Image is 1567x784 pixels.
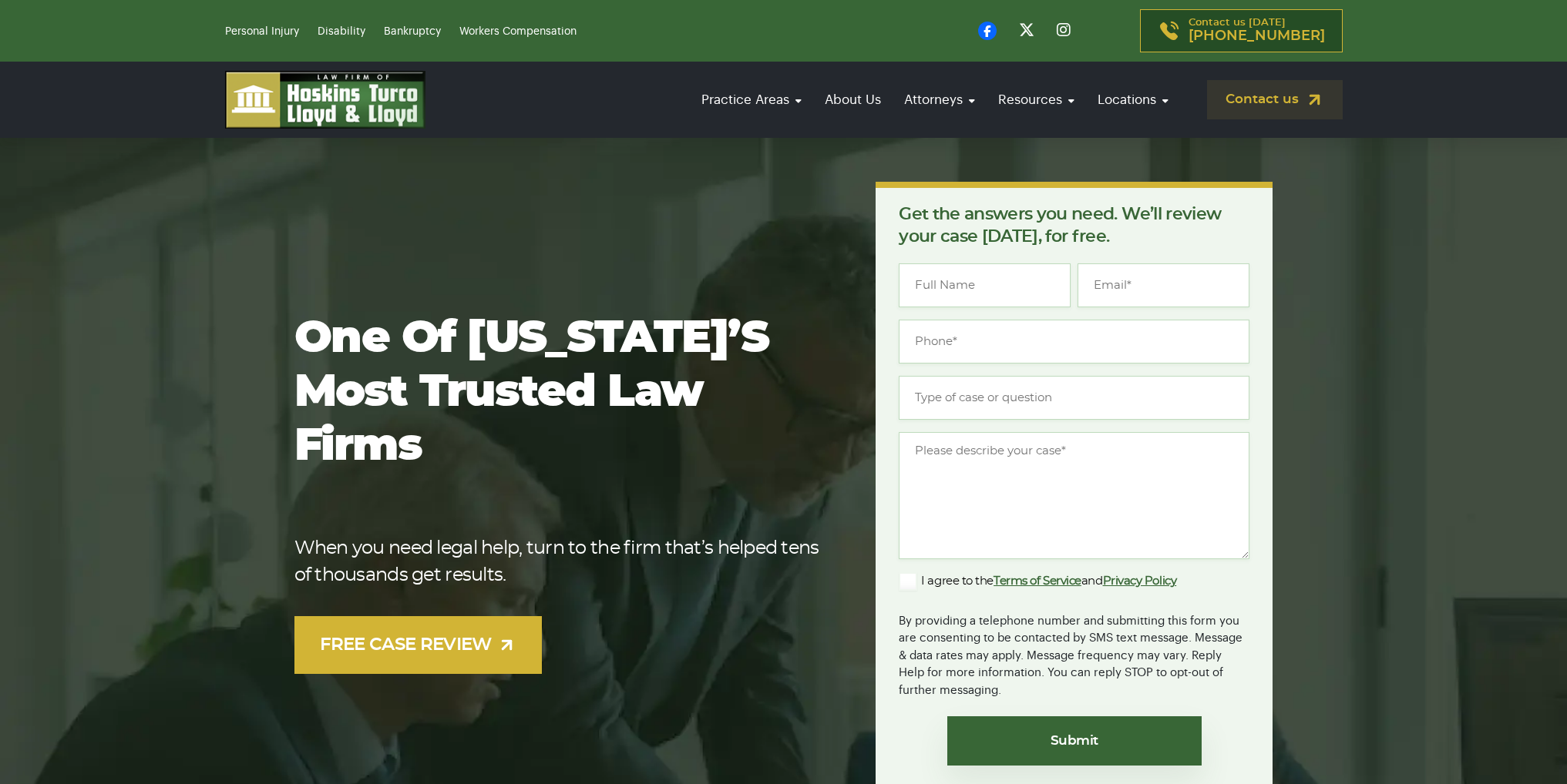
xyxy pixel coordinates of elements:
p: Get the answers you need. We’ll review your case [DATE], for free. [899,203,1249,248]
a: Terms of Service [994,575,1081,587]
div: By providing a telephone number and submitting this form you are consenting to be contacted by SM... [899,603,1249,700]
a: Contact us [DATE][PHONE_NUMBER] [1140,9,1343,52]
input: Full Name [899,263,1071,307]
label: I agree to the and [899,572,1176,591]
a: Practice Areas [694,78,809,122]
a: Attorneys [896,78,983,122]
a: Contact us [1207,80,1343,119]
a: Disability [318,26,365,37]
a: Privacy Policy [1103,575,1177,587]
h1: One of [US_STATE]’s most trusted law firms [294,312,827,474]
a: Workers Compensation [459,26,577,37]
a: FREE CASE REVIEW [294,616,543,674]
a: Bankruptcy [384,26,441,37]
a: Locations [1090,78,1176,122]
input: Type of case or question [899,376,1249,420]
a: Personal Injury [225,26,299,37]
img: logo [225,71,425,129]
img: arrow-up-right-light.svg [497,635,516,655]
p: Contact us [DATE] [1189,18,1325,44]
input: Submit [947,716,1202,766]
a: About Us [817,78,889,122]
p: When you need legal help, turn to the firm that’s helped tens of thousands get results. [294,535,827,589]
span: [PHONE_NUMBER] [1189,28,1325,44]
input: Email* [1078,263,1249,307]
input: Phone* [899,320,1249,364]
a: Resources [990,78,1082,122]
